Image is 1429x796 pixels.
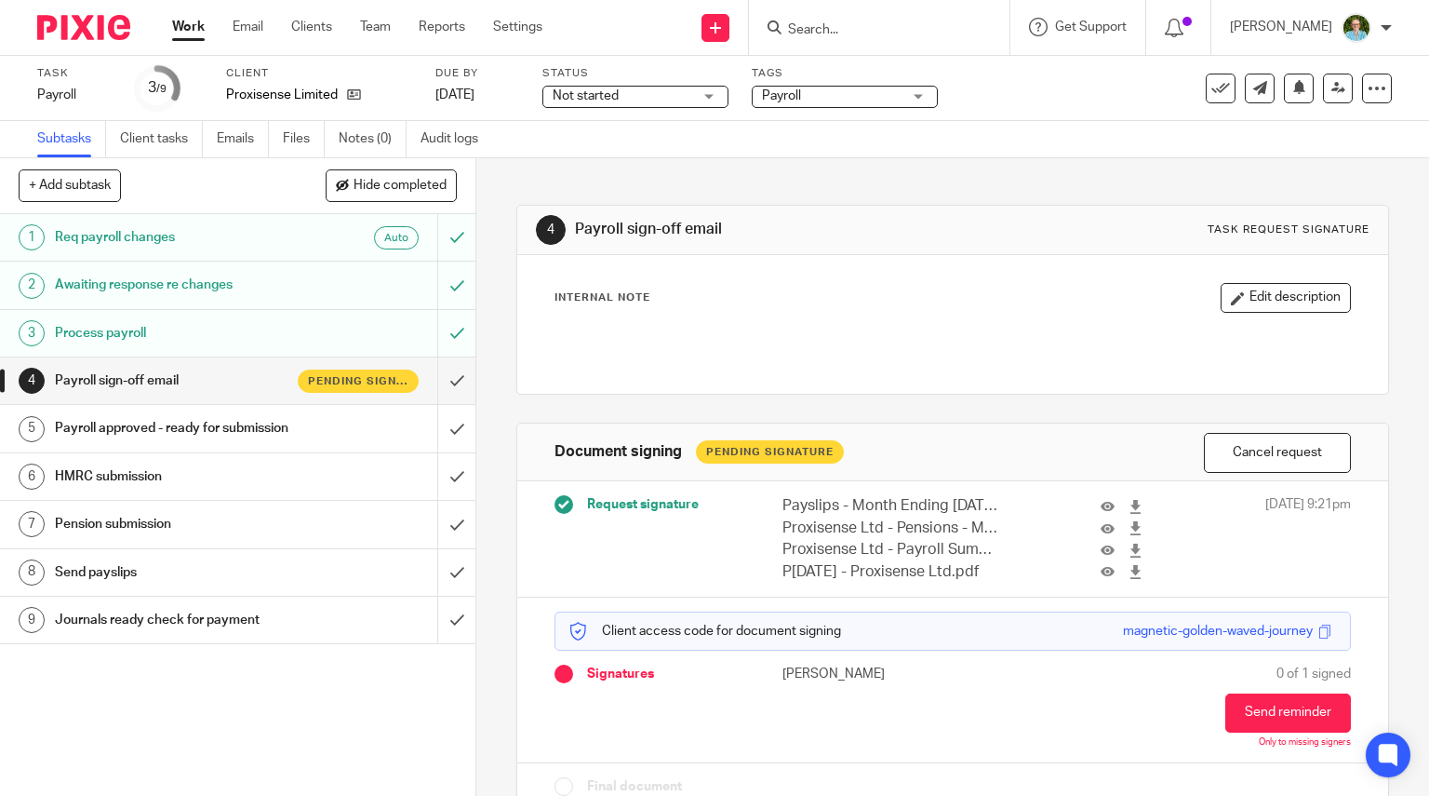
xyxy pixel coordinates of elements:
[782,539,998,560] p: Proxisense Ltd - Payroll Summary - Month 5.pdf
[575,220,992,239] h1: Payroll sign-off email
[554,290,650,305] p: Internal Note
[587,777,682,796] span: Final document
[55,414,298,442] h1: Payroll approved - ready for submission
[308,373,408,389] span: Pending signature
[696,440,844,464] div: Pending Signature
[226,66,412,81] label: Client
[782,665,953,683] p: [PERSON_NAME]
[1055,20,1127,34] span: Get Support
[55,271,298,299] h1: Awaiting response re changes
[1265,495,1351,583] span: [DATE] 9:21pm
[536,215,566,245] div: 4
[493,18,542,36] a: Settings
[120,121,203,157] a: Client tasks
[37,15,130,40] img: Pixie
[782,518,998,539] p: Proxisense Ltd - Pensions - Month 5.pdf
[148,77,167,99] div: 3
[1204,433,1351,473] button: Cancel request
[291,18,332,36] a: Clients
[587,665,654,683] span: Signatures
[762,89,801,102] span: Payroll
[55,510,298,538] h1: Pension submission
[1123,622,1313,641] div: magnetic-golden-waved-journey
[354,179,447,194] span: Hide completed
[19,511,45,537] div: 7
[374,226,419,250] div: Auto
[55,319,298,347] h1: Process payroll
[19,464,45,490] div: 6
[419,18,465,36] a: Reports
[156,84,167,94] small: /9
[1342,13,1371,43] img: U9kDOIcY.jpeg
[55,606,298,634] h1: Journals ready check for payment
[19,273,45,299] div: 2
[19,607,45,633] div: 9
[339,121,407,157] a: Notes (0)
[19,320,45,346] div: 3
[283,121,325,157] a: Files
[542,66,728,81] label: Status
[19,416,45,442] div: 5
[360,18,391,36] a: Team
[233,18,263,36] a: Email
[554,442,682,462] h1: Document signing
[37,66,112,81] label: Task
[217,121,269,157] a: Emails
[19,368,45,394] div: 4
[782,561,998,583] p: P[DATE] - Proxisense Ltd.pdf
[55,463,298,491] h1: HMRC submission
[19,560,45,586] div: 8
[19,224,45,250] div: 1
[421,121,492,157] a: Audit logs
[435,88,474,101] span: [DATE]
[786,22,954,39] input: Search
[1208,223,1369,237] div: Task request signature
[569,622,841,641] p: Client access code for document signing
[1259,737,1351,749] p: Only to missing signers
[37,86,112,104] div: Payroll
[1225,694,1351,733] button: Send reminder
[587,495,699,514] span: Request signature
[55,559,298,587] h1: Send payslips
[553,89,619,102] span: Not started
[19,169,121,201] button: + Add subtask
[1230,18,1332,36] p: [PERSON_NAME]
[55,223,298,251] h1: Req payroll changes
[782,495,998,517] p: Payslips - Month Ending [DATE].pdf
[1221,283,1351,313] button: Edit description
[435,66,519,81] label: Due by
[226,86,338,104] p: Proxisense Limited
[1276,665,1351,683] span: 0 of 1 signed
[172,18,205,36] a: Work
[326,169,457,201] button: Hide completed
[752,66,938,81] label: Tags
[55,367,298,395] h1: Payroll sign-off email
[37,121,106,157] a: Subtasks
